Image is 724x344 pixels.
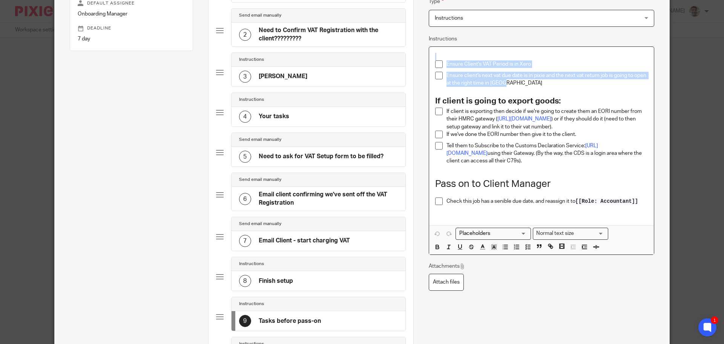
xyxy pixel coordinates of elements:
div: 1 [711,316,718,324]
div: 9 [239,315,251,327]
span: Normal text size [535,230,576,238]
div: Text styles [533,228,608,239]
h4: Send email manually [239,137,281,143]
input: Search for option [457,230,526,238]
h4: Finish setup [259,277,293,285]
p: Onboarding Manager [78,10,185,18]
h4: Need to Confirm VAT Registration with the client????????? [259,26,398,43]
h4: Instructions [239,261,264,267]
div: 6 [239,193,251,205]
span: [[Role: Accountant]] [575,198,638,204]
p: Check this job has a senible due date, and reassign it to [446,197,648,205]
strong: If client is going to export goods: [435,97,561,105]
div: 3 [239,71,251,83]
p: Deadline [78,25,185,31]
p: Tell them to Subscribe to the Customs Declaration Service: using their Gateway. (By the way, the ... [446,142,648,165]
a: [URL][DOMAIN_NAME] [497,116,551,122]
span: Instructions [435,15,463,21]
div: 4 [239,111,251,123]
div: 8 [239,275,251,287]
label: Attach files [429,274,464,291]
input: Search for option [577,230,604,238]
label: Instructions [429,35,457,43]
h4: Your tasks [259,113,289,120]
p: Attachments [429,262,465,270]
div: Placeholders [456,228,531,239]
h4: Tasks before pass-on [259,317,321,325]
h4: Email client confirming we've sent off the VAT Registration [259,191,398,207]
h4: [PERSON_NAME] [259,73,307,80]
p: Ensure Client's VAT Period is in Xero [446,60,648,68]
h4: Send email manually [239,12,281,19]
h4: Send email manually [239,177,281,183]
p: Default assignee [78,0,185,6]
h4: Instructions [239,57,264,63]
h4: Email Client - start charging VAT [259,237,350,245]
div: 5 [239,151,251,163]
div: Search for option [533,228,608,239]
p: If we've done the EORI number then give it to the client. [446,131,648,138]
h4: Instructions [239,301,264,307]
div: Search for option [456,228,531,239]
h4: Need to ask for VAT Setup form to be filled? [259,153,383,160]
p: Ensure client's next vat due date is in pixie and the next vat return job is going to open at the... [446,72,648,87]
p: 7 day [78,35,185,43]
div: 2 [239,29,251,41]
h4: Send email manually [239,221,281,227]
div: 7 [239,235,251,247]
p: If client is exporting then decide if we're going to create them an EORI number from their HMRC g... [446,108,648,131]
h1: Pass on to Client Manager [435,178,648,190]
h4: Instructions [239,97,264,103]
